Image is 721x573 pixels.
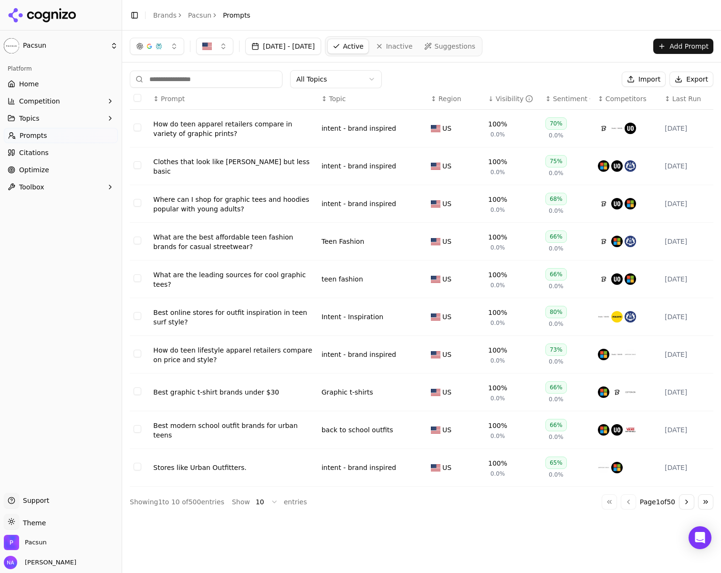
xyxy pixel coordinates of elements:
div: ↕Sentiment [545,94,590,104]
button: Export [669,72,713,87]
img: brandy melville [611,123,623,134]
span: 0.0% [549,207,564,215]
img: uniqlo [598,123,609,134]
a: Graphic t-shirts [322,387,373,397]
th: sentiment [542,88,594,110]
img: US flag [431,200,440,208]
button: Open organization switcher [4,535,47,550]
img: US flag [431,276,440,283]
img: hollister [625,236,636,247]
button: Open user button [4,556,76,569]
a: Prompts [4,128,118,143]
div: [DATE] [665,124,710,133]
div: 100% [488,270,507,280]
span: 0.0% [491,357,505,365]
span: Pacsun [25,538,47,547]
span: Prompts [223,10,251,20]
img: american eagle outfitters [625,349,636,360]
span: 0.0% [491,131,505,138]
a: Citations [4,145,118,160]
button: Competition [4,94,118,109]
div: 65% [545,457,567,469]
span: US [442,274,451,284]
span: US [442,161,451,171]
a: intent - brand inspired [322,350,396,359]
img: h&m [598,424,609,436]
span: Competitors [606,94,647,104]
div: ↕Region [431,94,481,104]
div: Open Intercom Messenger [689,526,711,549]
span: Support [19,496,49,505]
a: Best modern school outfit brands for urban teens [153,421,313,440]
span: Citations [19,148,49,157]
a: Clothes that look like [PERSON_NAME] but less basic [153,157,313,176]
span: [PERSON_NAME] [21,558,76,567]
span: US [442,350,451,359]
span: Optimize [19,165,49,175]
button: [DATE] - [DATE] [245,38,321,55]
th: Region [427,88,484,110]
a: What are the leading sources for cool graphic tees? [153,270,313,289]
span: Prompt [161,94,185,104]
img: US flag [431,389,440,396]
span: US [442,237,451,246]
div: Showing 1 to 10 of 500 entries [130,497,224,507]
button: Import [622,72,666,87]
div: ↕Last Run [665,94,710,104]
img: american eagle outfitters [598,462,609,473]
span: 0.0% [549,358,564,365]
img: brandy melville [611,349,623,360]
button: Add Prompt [653,39,713,54]
button: Select row 36 [134,161,141,169]
div: Best graphic t-shirt brands under $30 [153,387,313,397]
a: Optimize [4,162,118,177]
div: 75% [545,155,567,167]
div: 100% [488,458,507,468]
span: 0.0% [491,395,505,402]
img: US flag [431,163,440,170]
div: intent - brand inspired [322,463,396,472]
div: 100% [488,119,507,129]
div: back to school outfits [322,425,393,435]
div: 100% [488,232,507,242]
span: 0.0% [491,206,505,214]
div: intent - brand inspired [322,199,396,208]
span: Last Run [672,94,701,104]
a: Inactive [371,39,418,54]
div: [DATE] [665,463,710,472]
img: tillys [611,311,623,323]
div: intent - brand inspired [322,124,396,133]
button: Select row 251 [134,350,141,357]
a: What are the best affordable teen fashion brands for casual streetwear? [153,232,313,251]
span: 0.0% [549,245,564,252]
span: entries [284,497,307,507]
div: [DATE] [665,350,710,359]
span: 0.0% [491,281,505,289]
img: vans [625,424,636,436]
button: Select row 237 [134,312,141,320]
span: 0.0% [549,282,564,290]
div: [DATE] [665,387,710,397]
button: Topics [4,111,118,126]
button: Select row 33 [134,124,141,131]
span: Inactive [386,42,413,51]
a: Best online stores for outfit inspiration in teen surf style? [153,308,313,327]
div: intent - brand inspired [322,161,396,171]
img: US flag [431,238,440,245]
button: Select row 163 [134,199,141,207]
div: ↕Competitors [598,94,657,104]
a: Where can I shop for graphic tees and hoodies popular with young adults? [153,195,313,214]
div: Sentiment [553,94,590,104]
a: Teen Fashion [322,237,365,246]
div: Data table [130,88,713,487]
div: 100% [488,157,507,167]
span: Page 1 of 50 [640,497,675,507]
div: ↓Visibility [488,94,538,104]
nav: breadcrumb [153,10,251,20]
div: [DATE] [665,312,710,322]
div: How do teen lifestyle apparel retailers compare on price and style? [153,345,313,365]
